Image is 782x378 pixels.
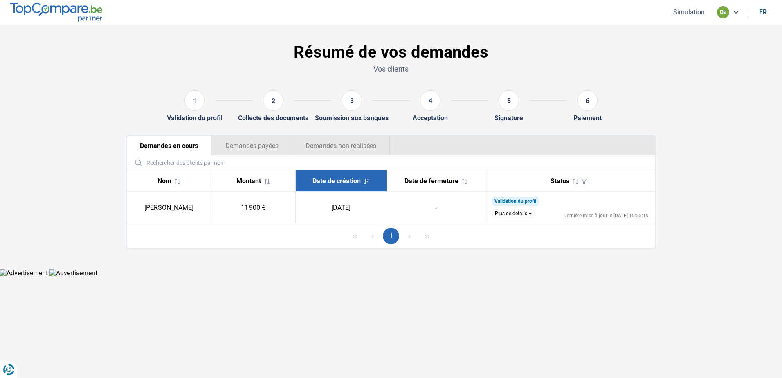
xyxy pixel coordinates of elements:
span: Date de création [312,177,361,185]
div: da [717,6,729,18]
span: Montant [236,177,261,185]
div: 6 [577,90,598,111]
td: - [387,192,485,223]
div: Validation du profil [167,114,222,122]
div: Dernière mise à jour le [DATE] 15:55:19 [564,213,649,218]
button: Demandes payées [212,136,292,155]
button: Page 1 [383,228,399,244]
td: [PERSON_NAME] [127,192,211,223]
button: Plus de détails [492,209,535,218]
input: Rechercher des clients par nom [130,155,652,170]
span: Nom [157,177,171,185]
div: fr [759,8,767,16]
span: Status [551,177,569,185]
img: Advertisement [49,269,97,277]
span: Date de fermeture [404,177,458,185]
td: 11 900 € [211,192,295,223]
button: First Page [346,228,363,244]
div: 5 [499,90,519,111]
div: Acceptation [413,114,448,122]
button: Last Page [419,228,436,244]
div: Soumission aux banques [315,114,389,122]
div: 1 [184,90,205,111]
h1: Résumé de vos demandes [126,43,656,62]
button: Demandes en cours [127,136,212,155]
td: [DATE] [295,192,387,223]
div: 2 [263,90,283,111]
p: Vos clients [126,64,656,74]
button: Demandes non réalisées [292,136,390,155]
div: 3 [342,90,362,111]
div: Paiement [573,114,602,122]
div: 4 [420,90,440,111]
div: Collecte des documents [238,114,308,122]
span: Validation du profil [494,198,536,204]
button: Simulation [671,8,707,16]
button: Next Page [401,228,418,244]
button: Previous Page [364,228,381,244]
div: Signature [494,114,523,122]
img: TopCompare.be [10,3,102,21]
